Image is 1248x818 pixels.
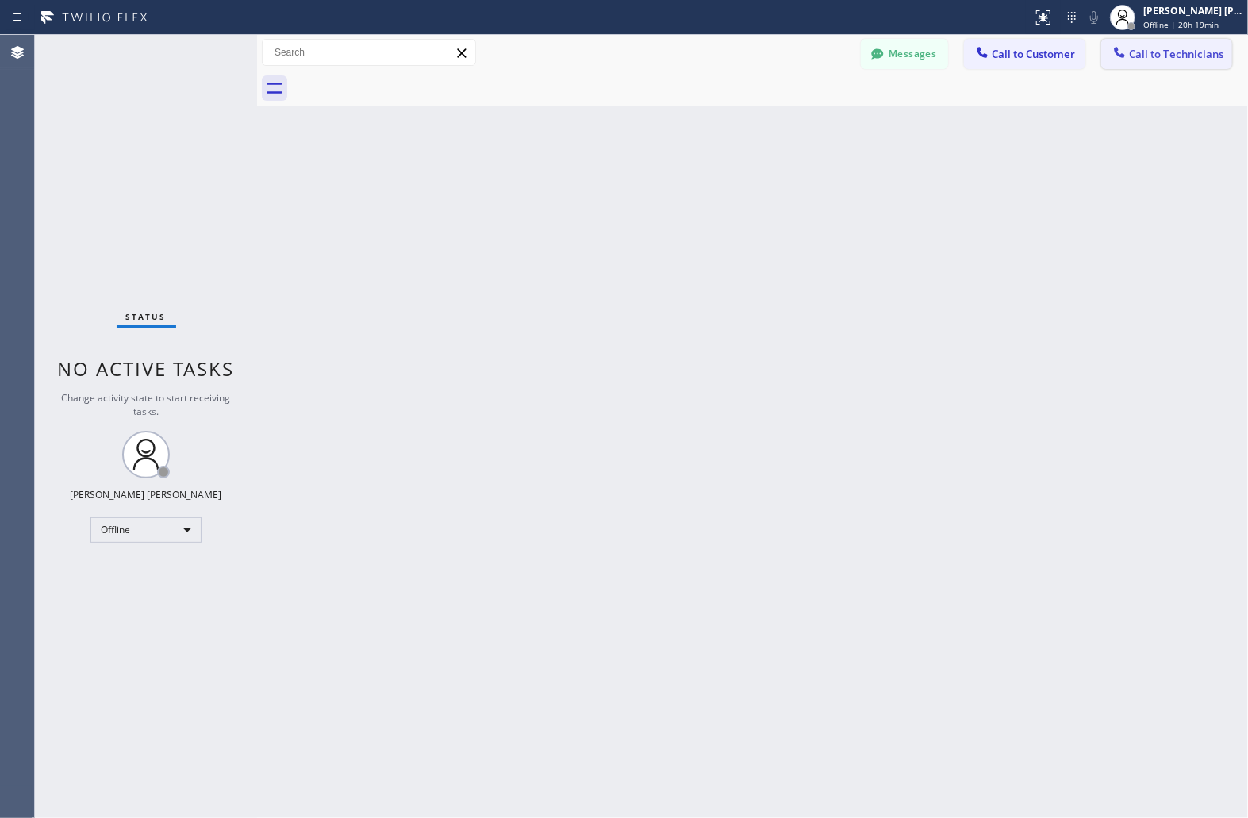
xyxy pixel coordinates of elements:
span: Change activity state to start receiving tasks. [62,391,231,418]
span: Offline | 20h 19min [1143,19,1219,30]
div: Offline [90,517,202,543]
span: Call to Customer [992,47,1075,61]
div: [PERSON_NAME] [PERSON_NAME] [71,488,222,501]
div: [PERSON_NAME] [PERSON_NAME] [1143,4,1243,17]
span: Status [126,311,167,322]
button: Call to Technicians [1101,39,1232,69]
span: Call to Technicians [1129,47,1223,61]
span: No active tasks [58,355,235,382]
button: Call to Customer [964,39,1085,69]
button: Messages [861,39,948,69]
button: Mute [1083,6,1105,29]
input: Search [263,40,475,65]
